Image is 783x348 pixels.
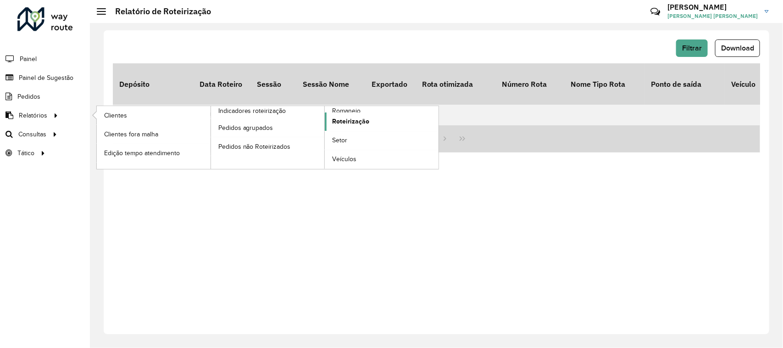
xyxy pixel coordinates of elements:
[19,111,47,120] span: Relatórios
[721,44,754,52] span: Download
[332,135,347,145] span: Setor
[211,118,325,137] a: Pedidos agrupados
[97,125,211,143] a: Clientes fora malha
[218,142,291,152] span: Pedidos não Roteirizados
[211,137,325,156] a: Pedidos não Roteirizados
[104,111,127,120] span: Clientes
[416,63,496,105] th: Rota otimizada
[325,150,439,168] a: Veículos
[97,144,211,162] a: Edição tempo atendimento
[332,154,356,164] span: Veículos
[715,39,760,57] button: Download
[97,106,325,169] a: Indicadores roteirização
[565,63,645,105] th: Nome Tipo Rota
[667,12,758,20] span: [PERSON_NAME] [PERSON_NAME]
[218,106,286,116] span: Indicadores roteirização
[211,106,439,169] a: Romaneio
[682,44,702,52] span: Filtrar
[104,148,180,158] span: Edição tempo atendimento
[645,63,725,105] th: Ponto de saída
[20,54,37,64] span: Painel
[667,3,758,11] h3: [PERSON_NAME]
[17,92,40,101] span: Pedidos
[676,39,708,57] button: Filtrar
[496,63,565,105] th: Número Rota
[106,6,211,17] h2: Relatório de Roteirização
[193,63,250,105] th: Data Roteiro
[97,106,211,124] a: Clientes
[725,63,771,105] th: Veículo
[18,129,46,139] span: Consultas
[17,148,34,158] span: Tático
[113,63,193,105] th: Depósito
[332,106,361,116] span: Romaneio
[365,63,416,105] th: Exportado
[218,123,273,133] span: Pedidos agrupados
[296,63,365,105] th: Sessão Nome
[19,73,73,83] span: Painel de Sugestão
[332,117,369,126] span: Roteirização
[104,129,158,139] span: Clientes fora malha
[645,2,665,22] a: Contato Rápido
[325,112,439,131] a: Roteirização
[250,63,296,105] th: Sessão
[325,131,439,150] a: Setor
